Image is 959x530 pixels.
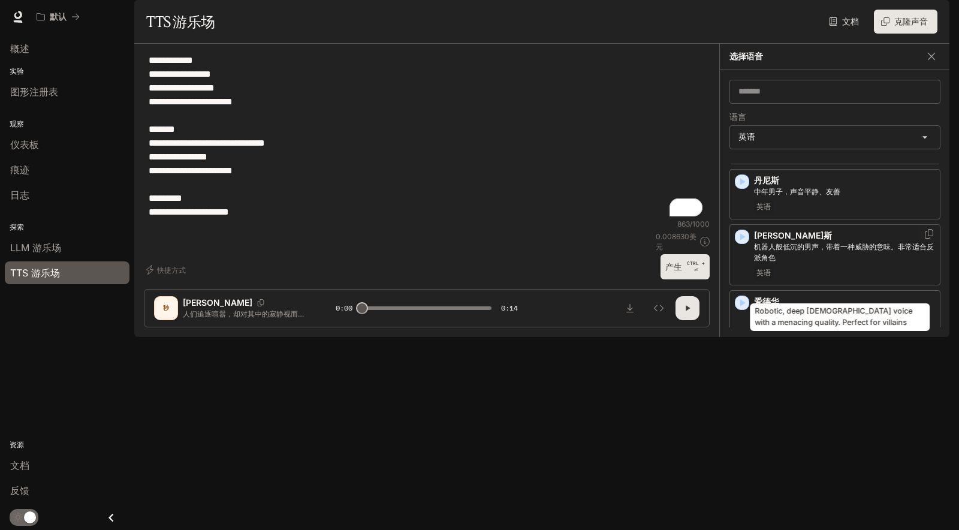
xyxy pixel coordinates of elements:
[665,261,682,272] font: 产生
[754,175,779,185] font: 丹尼斯
[754,230,832,240] font: [PERSON_NAME]斯
[163,304,169,311] font: 秒
[756,202,771,211] font: 英语
[687,260,705,266] font: CTRL +
[894,16,928,26] font: 克隆声音
[661,254,710,279] button: 产生CTRL +⏎
[149,53,705,219] textarea: To enrich screen reader interactions, please activate Accessibility in Grammarly extension settings
[501,303,518,313] font: 0:14
[336,303,352,313] font: 0:00
[923,229,935,239] button: Copy Voice ID
[754,186,935,197] p: 中年男子，声音平静、友善
[826,10,864,34] a: 文档
[50,11,67,22] font: 默认
[146,13,215,31] font: TTS 游乐场
[738,131,755,141] font: 英语
[31,5,85,29] button: 所有工作区
[694,267,698,273] font: ⏎
[730,126,940,149] div: 英语
[647,296,671,320] button: 检查
[756,268,771,277] font: 英语
[842,16,859,26] font: 文档
[754,187,840,196] font: 中年男子，声音平静、友善
[618,296,642,320] button: 下载音频
[754,242,935,263] p: 机器人般低沉的男声，带着一种威胁的意味。非常适合反派角色
[183,309,305,370] font: 人们追逐喧嚣，却对其中的寂静视而不见。但寂静……胜过任何声音。我曾走过大多数人不敢涉足的阴影。我在那里发现的不是恐惧……而是真理。如果你有足够的勇气去倾听，世界将揭示它最深的秘密。
[874,10,937,34] button: 克隆声音
[144,260,191,279] button: 快捷方式
[252,299,269,306] button: 复制语音ID
[183,297,252,308] font: [PERSON_NAME]
[754,242,934,262] font: 机器人般低沉的男声，带着一种威胁的意味。非常适合反派角色
[157,266,186,275] font: 快捷方式
[750,303,930,331] div: Robotic, deep [DEMOGRAPHIC_DATA] voice with a menacing quality. Perfect for villains
[729,112,746,122] font: 语言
